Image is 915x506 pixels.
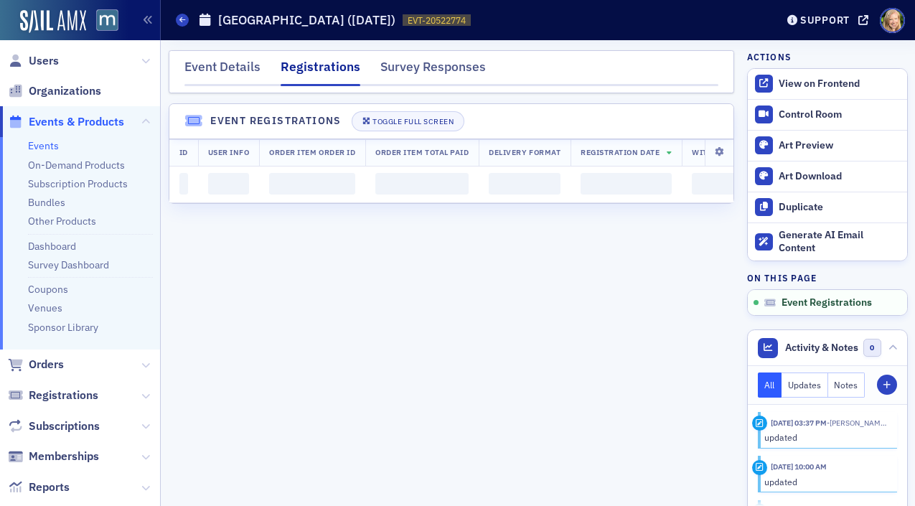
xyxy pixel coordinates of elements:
[748,222,907,261] button: Generate AI Email Content
[748,192,907,222] button: Duplicate
[281,57,360,86] div: Registrations
[764,475,887,488] div: updated
[8,114,124,130] a: Events & Products
[96,9,118,32] img: SailAMX
[752,460,767,475] div: Update
[179,173,188,195] span: ‌
[29,83,101,99] span: Organizations
[28,177,128,190] a: Subscription Products
[764,431,887,444] div: updated
[29,114,124,130] span: Events & Products
[218,11,395,29] h1: [GEOGRAPHIC_DATA] ([DATE])
[752,416,767,431] div: Update
[380,57,486,84] div: Survey Responses
[692,173,804,195] span: ‌
[771,418,827,428] time: 9/23/2024 03:37 PM
[352,111,465,131] button: Toggle Full Screen
[581,147,660,157] span: Registration Date
[372,118,454,126] div: Toggle Full Screen
[747,271,908,284] h4: On this page
[28,321,98,334] a: Sponsor Library
[28,258,109,271] a: Survey Dashboard
[184,57,261,84] div: Event Details
[28,240,76,253] a: Dashboard
[28,196,65,209] a: Bundles
[29,53,59,69] span: Users
[28,283,68,296] a: Coupons
[748,161,907,192] a: Art Download
[8,388,98,403] a: Registrations
[863,339,881,357] span: 0
[8,357,64,373] a: Orders
[20,10,86,33] img: SailAMX
[779,139,899,152] div: Art Preview
[408,14,466,27] span: EVT-20522774
[28,159,125,172] a: On-Demand Products
[29,449,99,464] span: Memberships
[779,170,899,183] div: Art Download
[880,8,905,33] span: Profile
[29,357,64,373] span: Orders
[779,108,899,121] div: Control Room
[581,173,672,195] span: ‌
[785,340,858,355] span: Activity & Notes
[29,418,100,434] span: Subscriptions
[210,113,342,128] h4: Event Registrations
[208,173,250,195] span: ‌
[28,139,59,152] a: Events
[375,173,469,195] span: ‌
[489,147,560,157] span: Delivery Format
[779,201,899,214] div: Duplicate
[29,388,98,403] span: Registrations
[748,100,907,130] a: Control Room
[375,147,469,157] span: Order Item Total Paid
[692,147,804,157] span: With Printed E-Materials
[782,373,828,398] button: Updates
[208,147,250,157] span: User Info
[28,215,96,228] a: Other Products
[8,83,101,99] a: Organizations
[179,147,188,157] span: ID
[782,296,872,309] span: Event Registrations
[779,229,899,254] div: Generate AI Email Content
[489,173,560,195] span: ‌
[28,301,62,314] a: Venues
[779,78,899,90] div: View on Frontend
[758,373,782,398] button: All
[8,479,70,495] a: Reports
[827,418,887,428] span: Dee Sullivan
[8,53,59,69] a: Users
[748,130,907,161] a: Art Preview
[29,479,70,495] span: Reports
[800,14,850,27] div: Support
[828,373,865,398] button: Notes
[269,173,355,195] span: ‌
[86,9,118,34] a: View Homepage
[8,418,100,434] a: Subscriptions
[748,69,907,99] a: View on Frontend
[8,449,99,464] a: Memberships
[771,462,827,472] time: 9/20/2024 10:00 AM
[269,147,355,157] span: Order Item Order ID
[747,50,792,63] h4: Actions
